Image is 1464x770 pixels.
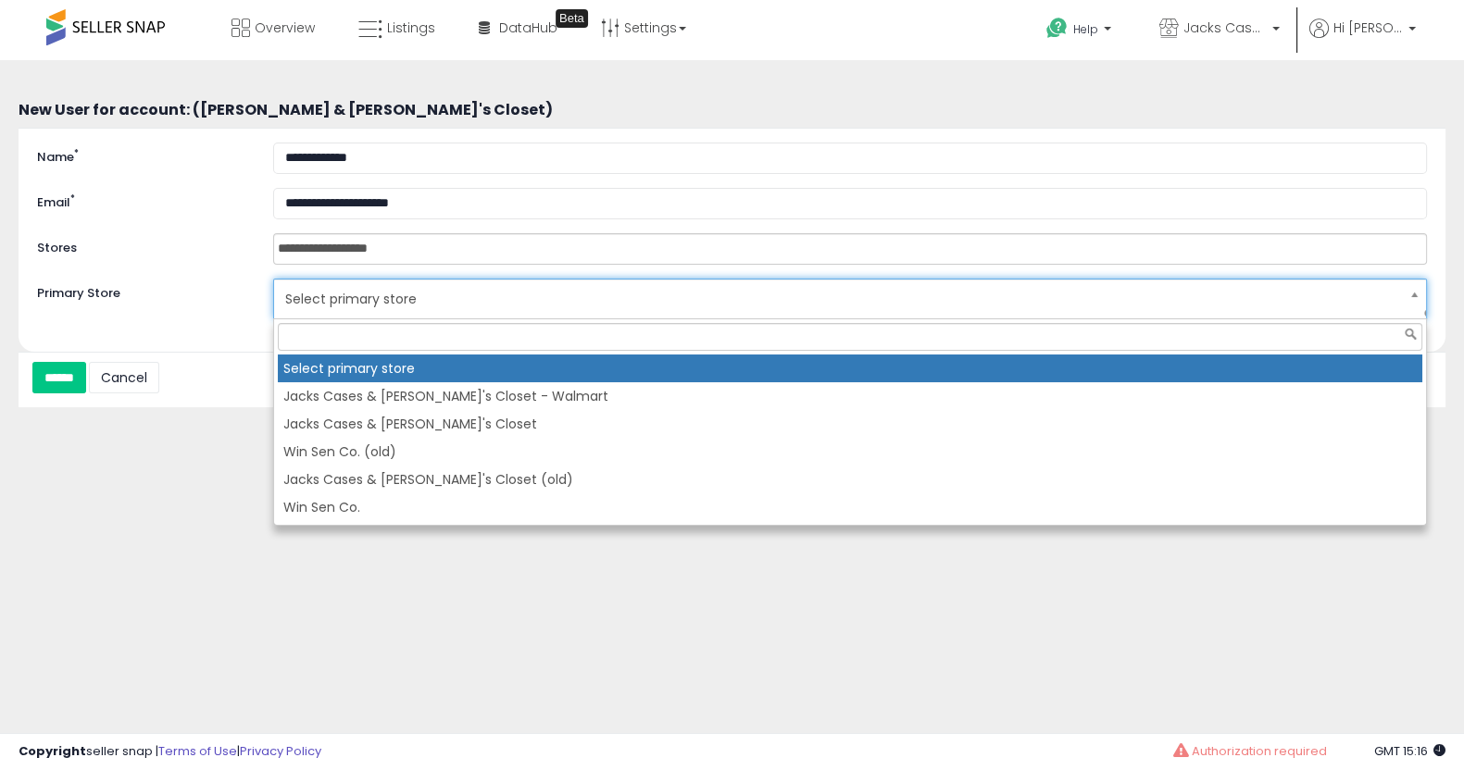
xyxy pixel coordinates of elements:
[1073,21,1098,37] span: Help
[1333,19,1403,37] span: Hi [PERSON_NAME]
[285,283,1391,315] span: Select primary store
[278,410,1422,438] li: Jacks Cases & [PERSON_NAME]'s Closet
[278,382,1422,410] li: Jacks Cases & [PERSON_NAME]'s Closet - Walmart
[1032,3,1130,60] a: Help
[240,742,321,760] a: Privacy Policy
[19,742,86,760] strong: Copyright
[19,102,1445,118] h3: New User for account: ([PERSON_NAME] & [PERSON_NAME]'s Closet)
[499,19,557,37] span: DataHub
[278,354,1422,382] li: Select primary store
[23,233,259,257] label: Stores
[1045,17,1069,40] i: Get Help
[387,19,435,37] span: Listings
[1309,19,1416,60] a: Hi [PERSON_NAME]
[19,743,321,761] div: seller snap | |
[255,19,315,37] span: Overview
[278,493,1422,521] li: Win Sen Co.
[158,742,237,760] a: Terms of Use
[23,143,259,167] label: Name
[1374,742,1445,760] span: 2025-08-13 15:16 GMT
[556,9,588,28] div: Tooltip anchor
[23,188,259,212] label: Email
[1192,742,1327,760] span: Authorization required
[89,362,159,393] a: Cancel
[23,279,259,303] label: Primary Store
[278,438,1422,466] li: Win Sen Co. (old)
[1183,19,1267,37] span: Jacks Cases & [PERSON_NAME]'s Closet
[278,466,1422,493] li: Jacks Cases & [PERSON_NAME]'s Closet (old)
